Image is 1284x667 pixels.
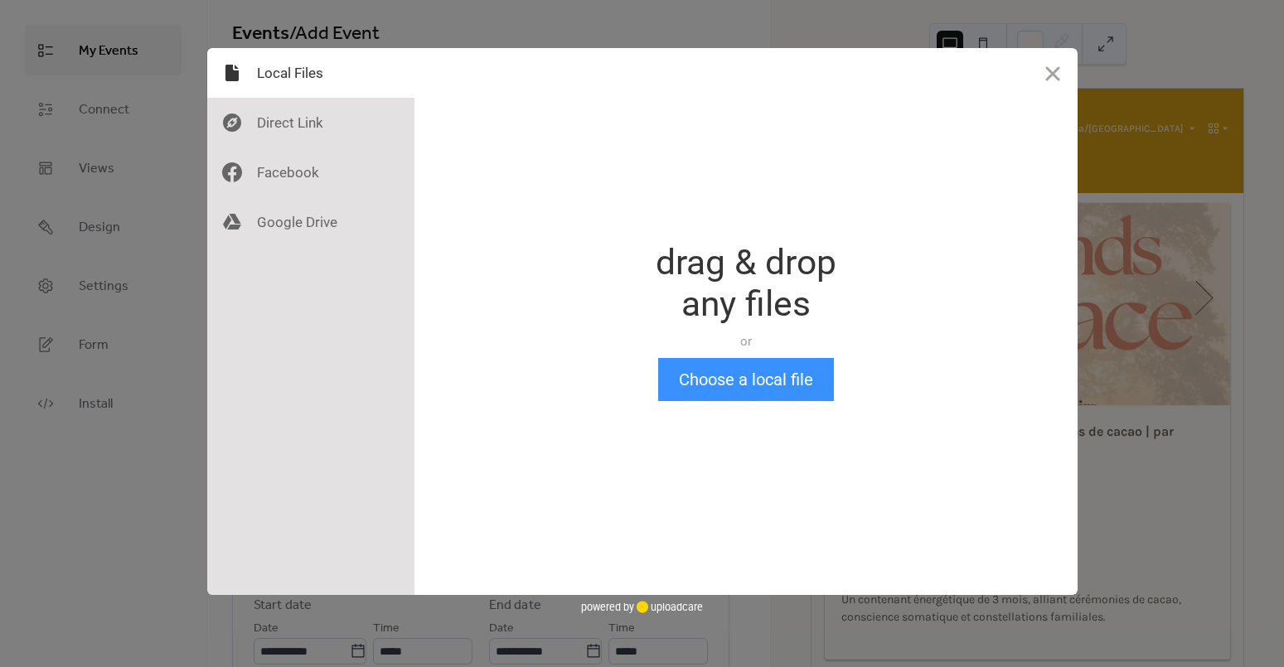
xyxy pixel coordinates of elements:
div: drag & drop any files [656,242,836,325]
div: Google Drive [207,197,414,247]
div: Facebook [207,147,414,197]
button: Choose a local file [658,358,834,401]
div: powered by [581,595,703,620]
a: uploadcare [634,601,703,613]
div: Local Files [207,48,414,98]
button: Close [1028,48,1078,98]
div: or [656,333,836,350]
div: Direct Link [207,98,414,147]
